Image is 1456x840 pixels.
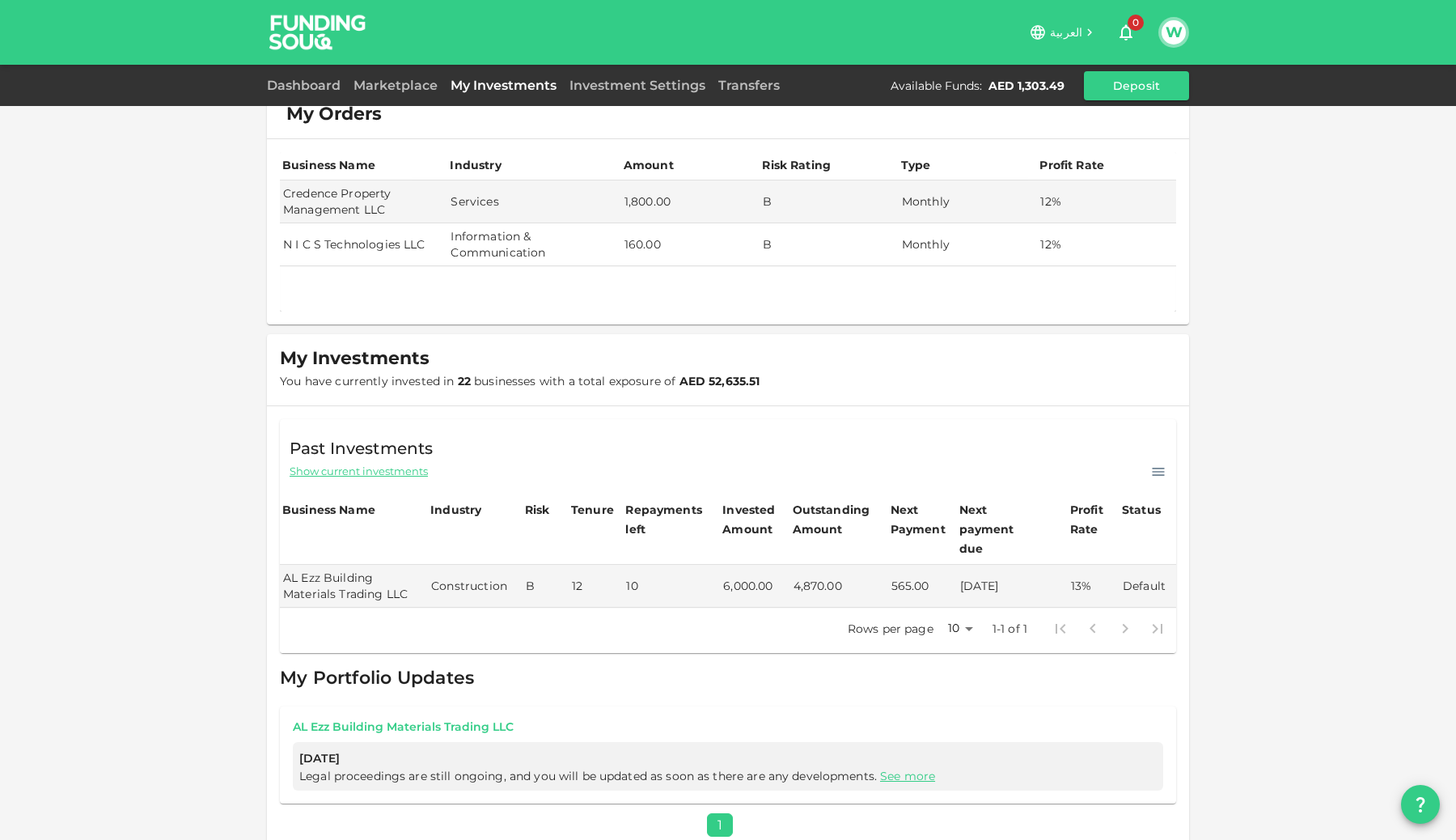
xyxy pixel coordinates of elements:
[848,621,933,637] p: Rows per page
[280,180,447,223] td: Credence Property Management LLC
[447,223,620,266] td: Information & Communication
[1050,25,1082,40] span: العربية
[430,500,481,520] div: Industry
[760,180,899,223] td: B
[1037,223,1176,266] td: 12%
[790,565,888,608] td: 4,870.00
[299,769,938,783] span: Legal proceedings are still ongoing, and you will be updated as soon as there are any developments.
[563,78,712,93] a: Investment Settings
[624,155,674,175] div: Amount
[1128,15,1144,31] span: 0
[280,565,428,608] td: AL Ezz Building Materials Trading LLC
[569,565,623,608] td: 12
[293,719,1163,735] a: AL Ezz Building Materials Trading LLC
[282,500,375,520] div: Business Name
[959,500,1040,558] div: Next payment due
[280,223,447,266] td: N I C S Technologies LLC
[891,500,954,539] div: Next Payment
[621,180,760,223] td: 1,800.00
[901,155,933,175] div: Type
[428,565,523,608] td: Construction
[993,621,1027,637] p: 1-1 of 1
[1120,565,1176,608] td: Default
[571,500,614,520] div: Tenure
[1068,565,1120,608] td: 13%
[280,347,430,370] span: My Investments
[447,180,620,223] td: Services
[458,374,471,388] strong: 22
[1401,785,1440,824] button: question
[290,435,433,461] span: Past Investments
[720,565,789,608] td: 6,000.00
[347,78,444,93] a: Marketplace
[891,78,982,94] div: Available Funds :
[625,500,706,539] div: Repayments left
[286,103,382,125] span: My Orders
[525,500,557,520] div: Risk
[1039,155,1104,175] div: Profit Rate
[793,500,874,539] div: Outstanding Amount
[760,223,899,266] td: B
[280,667,474,689] span: My Portfolio Updates
[1162,20,1186,45] button: W
[1110,16,1142,49] button: 0
[621,223,760,266] td: 160.00
[1070,500,1117,539] div: Profit Rate
[722,500,787,539] div: Invested Amount
[940,617,979,640] div: 10
[1037,180,1176,223] td: 12%
[523,565,569,608] td: B
[880,769,935,783] a: See more
[957,565,1068,608] td: [DATE]
[280,374,760,388] span: You have currently invested in businesses with a total exposure of
[899,223,1038,266] td: Monthly
[450,155,501,175] div: Industry
[290,464,428,479] span: Show current investments
[444,78,563,93] a: My Investments
[712,78,786,93] a: Transfers
[299,749,1157,769] span: [DATE]
[899,180,1038,223] td: Monthly
[1122,500,1162,520] div: Status
[988,78,1064,94] div: AED 1,303.49
[267,78,347,93] a: Dashboard
[888,565,957,608] td: 565.00
[762,155,831,175] div: Risk Rating
[679,374,760,388] strong: AED 52,635.51
[282,155,375,175] div: Business Name
[623,565,720,608] td: 10
[1084,71,1189,100] button: Deposit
